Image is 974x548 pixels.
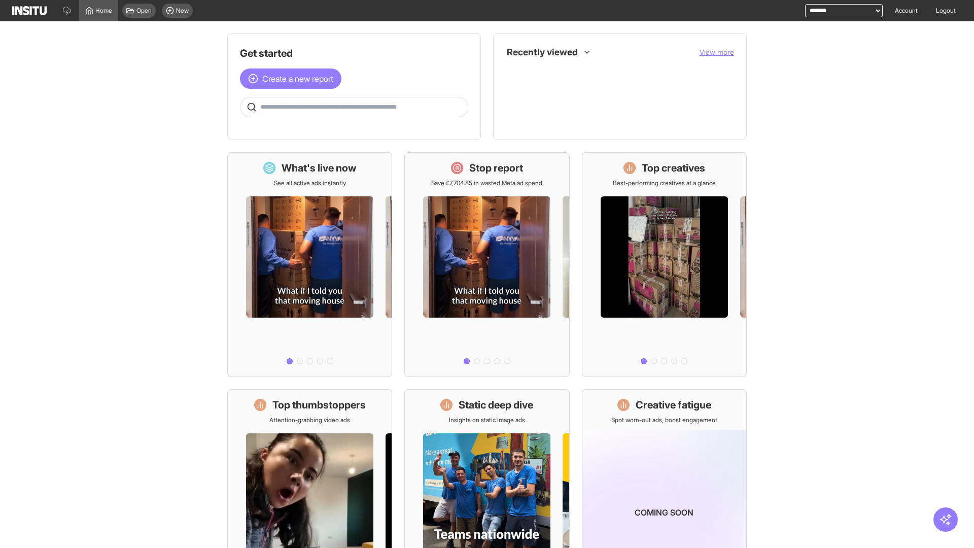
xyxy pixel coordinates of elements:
[227,152,392,377] a: What's live nowSee all active ads instantly
[95,7,112,15] span: Home
[176,7,189,15] span: New
[469,161,523,175] h1: Stop report
[240,46,468,60] h1: Get started
[700,48,734,56] span: View more
[449,416,525,424] p: Insights on static image ads
[431,179,542,187] p: Save £7,704.85 in wasted Meta ad spend
[282,161,357,175] h1: What's live now
[272,398,366,412] h1: Top thumbstoppers
[136,7,152,15] span: Open
[269,416,350,424] p: Attention-grabbing video ads
[642,161,705,175] h1: Top creatives
[240,68,341,89] button: Create a new report
[404,152,569,377] a: Stop reportSave £7,704.85 in wasted Meta ad spend
[274,179,346,187] p: See all active ads instantly
[459,398,533,412] h1: Static deep dive
[12,6,47,15] img: Logo
[582,152,747,377] a: Top creativesBest-performing creatives at a glance
[613,179,716,187] p: Best-performing creatives at a glance
[700,47,734,57] button: View more
[262,73,333,85] span: Create a new report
